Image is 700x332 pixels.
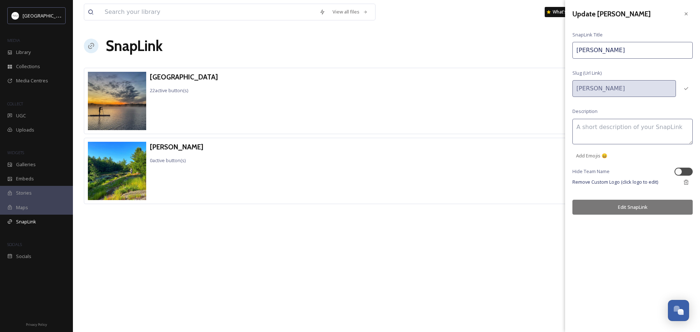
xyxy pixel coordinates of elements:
[88,72,146,130] img: 4be22063-2551-4ce0-a3ae-f8d55d25715f.jpg
[545,7,581,17] a: What's New
[572,31,603,38] span: SnapLink Title
[16,190,32,196] span: Stories
[150,87,188,94] span: 22 active button(s)
[106,35,163,57] h1: SnapLink
[576,152,607,159] span: Add Emojis 😄
[88,142,146,200] img: 8cb0f23f-868b-4e7e-ba68-f21469b80a4a.jpg
[572,80,676,97] input: my-link
[572,42,693,59] input: My Link
[572,200,693,215] button: Edit SnapLink
[7,101,23,106] span: COLLECT
[572,108,598,115] span: Description
[150,157,186,164] span: 0 active button(s)
[7,38,20,43] span: MEDIA
[16,126,34,133] span: Uploads
[16,175,34,182] span: Embeds
[16,63,40,70] span: Collections
[26,322,47,327] span: Privacy Policy
[329,5,372,19] a: View all files
[16,77,48,84] span: Media Centres
[572,179,658,185] span: Remove Custom Logo (click logo to edit)
[150,72,218,82] a: [GEOGRAPHIC_DATA]
[7,150,24,155] span: WIDGETS
[150,142,203,152] a: [PERSON_NAME]
[572,168,610,175] span: Hide Team Name
[572,9,651,19] h3: Update [PERSON_NAME]
[12,12,19,19] img: Frame%2013.png
[16,49,31,56] span: Library
[572,70,602,77] span: Slug (Url Link)
[26,320,47,328] a: Privacy Policy
[16,253,31,260] span: Socials
[16,204,28,211] span: Maps
[23,12,69,19] span: [GEOGRAPHIC_DATA]
[7,242,22,247] span: SOCIALS
[16,218,36,225] span: SnapLink
[16,161,36,168] span: Galleries
[101,4,316,20] input: Search your library
[668,300,689,321] button: Open Chat
[16,112,26,119] span: UGC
